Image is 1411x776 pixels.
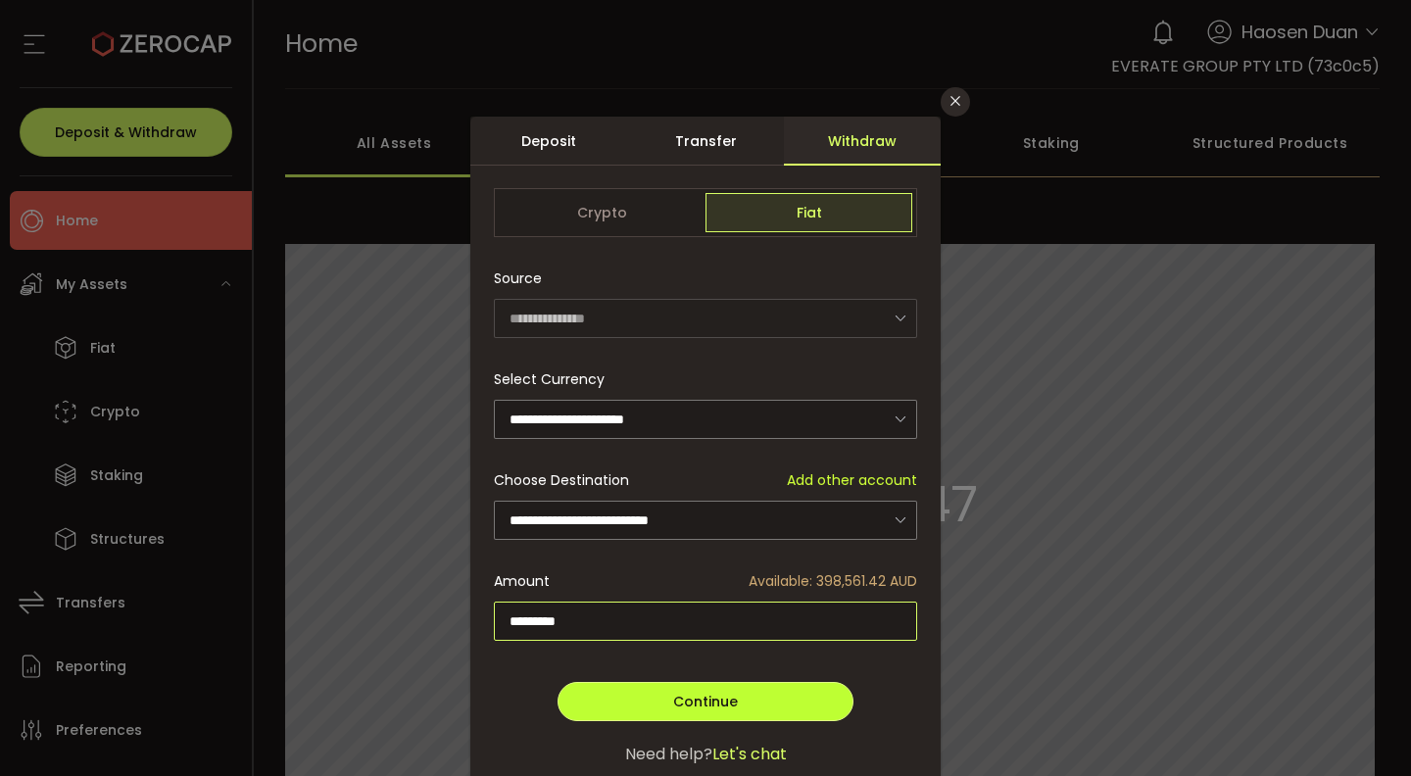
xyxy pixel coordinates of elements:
[941,87,970,117] button: Close
[712,743,787,766] span: Let's chat
[494,259,542,298] span: Source
[494,369,616,389] label: Select Currency
[749,571,917,592] span: Available: 398,561.42 AUD
[494,571,550,592] span: Amount
[705,193,912,232] span: Fiat
[558,682,853,721] button: Continue
[499,193,705,232] span: Crypto
[470,117,627,166] div: Deposit
[784,117,941,166] div: Withdraw
[625,743,712,766] span: Need help?
[673,692,738,711] span: Continue
[787,470,917,491] span: Add other account
[494,470,629,491] span: Choose Destination
[627,117,784,166] div: Transfer
[1178,564,1411,776] iframe: Chat Widget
